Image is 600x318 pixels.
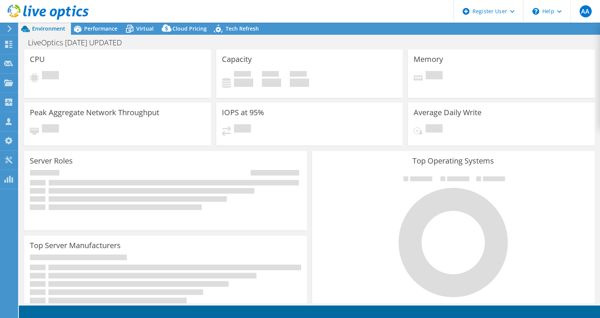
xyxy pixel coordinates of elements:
[30,241,121,250] h3: Top Server Manufacturers
[172,25,207,32] span: Cloud Pricing
[290,79,309,87] h4: 0 GiB
[25,39,134,47] h1: LiveOptics [DATE] UPDATED
[426,71,443,81] span: Pending
[234,79,253,87] h4: 0 GiB
[136,25,154,32] span: Virtual
[42,71,59,81] span: Pending
[30,108,159,117] h3: Peak Aggregate Network Throughput
[30,55,45,63] h3: CPU
[222,108,264,117] h3: IOPS at 95%
[30,157,73,165] h3: Server Roles
[84,25,117,32] span: Performance
[580,5,592,17] span: AA
[262,79,281,87] h4: 0 GiB
[32,25,65,32] span: Environment
[414,108,482,117] h3: Average Daily Write
[318,157,589,165] h3: Top Operating Systems
[234,71,251,79] span: Used
[532,8,539,15] svg: \n
[222,55,252,63] h3: Capacity
[42,124,59,134] span: Pending
[426,124,443,134] span: Pending
[234,124,251,134] span: Pending
[262,71,279,79] span: Free
[226,25,259,32] span: Tech Refresh
[414,55,443,63] h3: Memory
[290,71,307,79] span: Total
